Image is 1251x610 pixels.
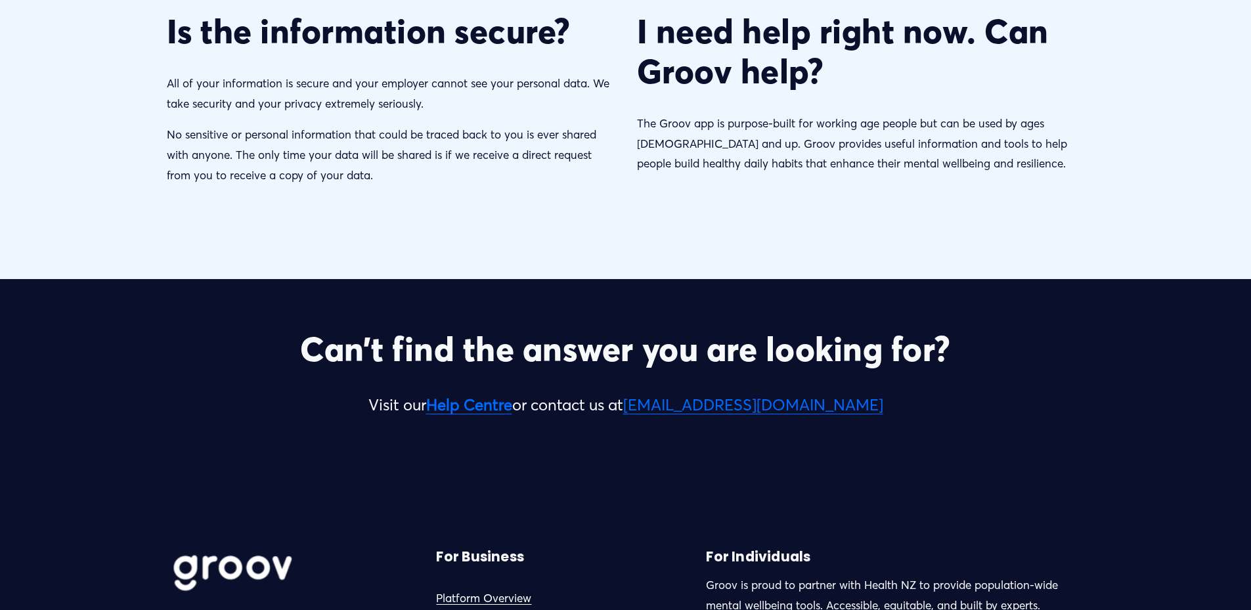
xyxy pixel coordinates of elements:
h2: Can’t find the answer you are looking for? [167,329,1085,369]
p: All of your information is secure and your employer cannot see your personal data. We take securi... [167,74,615,114]
strong: I need help right now. Can Groov help? [637,11,1057,92]
p: No sensitive or personal information that could be traced back to you is ever shared with anyone.... [167,125,615,185]
a: Help Centre [426,395,512,414]
strong: For Business [436,548,523,566]
strong: Is the information secure? [167,11,571,52]
a: Platform Overview [436,588,531,609]
p: Visit our or contact us at [167,391,1085,420]
strong: For Individuals [706,548,810,566]
p: The Groov app is purpose-built for working age people but can be used by ages [DEMOGRAPHIC_DATA] ... [637,114,1085,174]
a: [EMAIL_ADDRESS][DOMAIN_NAME] [623,395,883,414]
